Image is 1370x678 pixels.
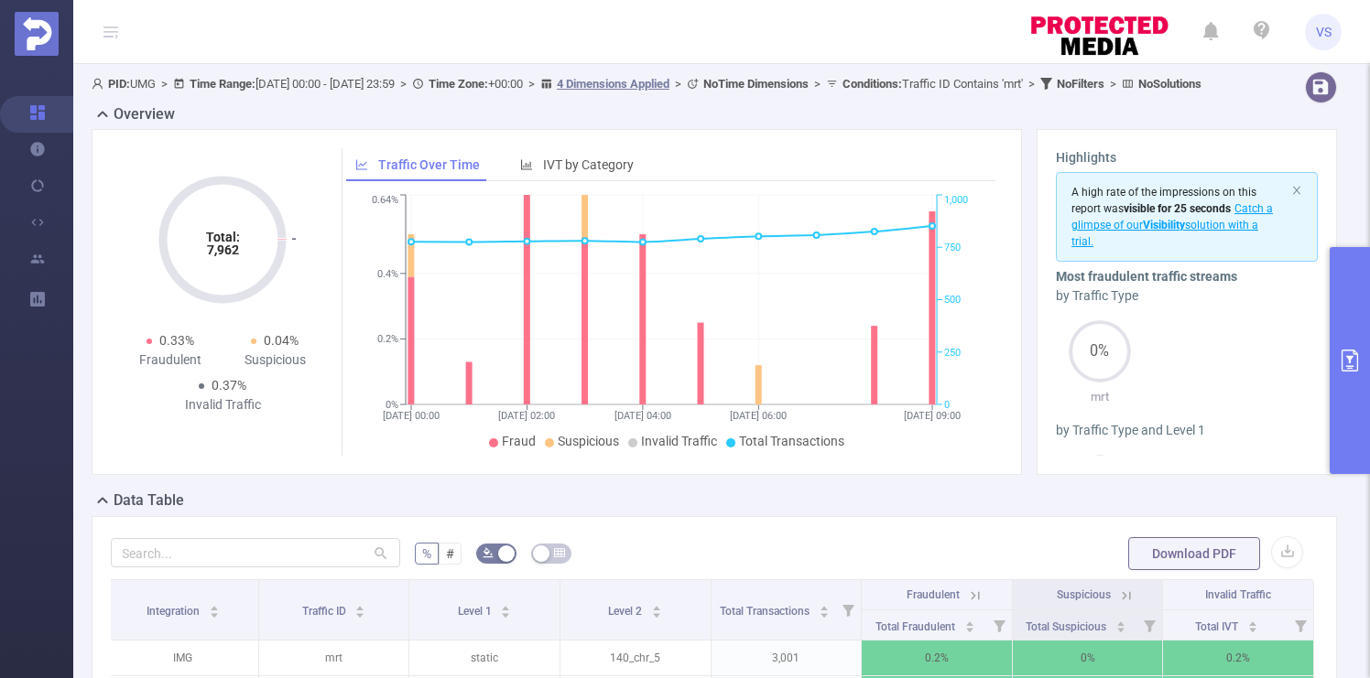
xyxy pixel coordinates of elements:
[108,640,258,675] p: IMG
[944,295,961,307] tspan: 500
[207,242,239,257] tspan: 7,962
[1026,620,1109,633] span: Total Suspicious
[114,490,184,511] h2: Data Table
[875,620,958,633] span: Total Fraudulent
[944,242,961,253] tspan: 750
[1057,588,1111,601] span: Suspicious
[118,350,223,370] div: Fraudulent
[964,619,975,630] div: Sort
[502,434,536,448] span: Fraud
[355,610,365,616] i: icon: caret-down
[190,77,256,91] b: Time Range:
[92,78,108,90] i: icon: user
[608,605,645,618] span: Level 2
[1071,202,1273,248] span: Catch a glimpse of our solution with a trial.
[862,640,1012,675] p: 0.2%
[739,434,844,448] span: Total Transactions
[458,605,495,618] span: Level 1
[843,77,902,91] b: Conditions :
[395,77,412,91] span: >
[1023,77,1040,91] span: >
[907,588,960,601] span: Fraudulent
[1138,77,1201,91] b: No Solutions
[1248,619,1258,624] i: icon: caret-up
[652,603,662,608] i: icon: caret-up
[429,77,488,91] b: Time Zone:
[377,268,398,280] tspan: 0.4%
[964,625,974,630] i: icon: caret-down
[523,77,540,91] span: >
[651,603,662,614] div: Sort
[114,103,175,125] h2: Overview
[1069,344,1131,359] span: 0%
[1115,625,1125,630] i: icon: caret-down
[1056,388,1143,406] p: mrt
[501,603,511,608] i: icon: caret-up
[1128,537,1260,570] button: Download PDF
[355,158,368,171] i: icon: line-chart
[543,157,634,172] span: IVT by Category
[212,378,246,393] span: 0.37%
[372,195,398,207] tspan: 0.64%
[652,610,662,616] i: icon: caret-down
[720,605,812,618] span: Total Transactions
[819,603,829,608] i: icon: caret-up
[986,610,1012,640] i: Filter menu
[1163,640,1313,675] p: 0.2%
[1288,610,1313,640] i: Filter menu
[819,603,830,614] div: Sort
[501,610,511,616] i: icon: caret-down
[1056,148,1318,167] h3: Highlights
[209,610,219,616] i: icon: caret-down
[209,603,220,614] div: Sort
[170,395,275,414] div: Invalid Traffic
[1248,625,1258,630] i: icon: caret-down
[730,410,787,422] tspan: [DATE] 06:00
[377,334,398,346] tspan: 0.2%
[809,77,826,91] span: >
[944,195,968,207] tspan: 1,000
[712,640,862,675] p: 3,001
[520,158,533,171] i: icon: bar-chart
[1247,619,1258,630] div: Sort
[159,333,194,348] span: 0.33%
[1056,421,1318,440] div: by Traffic Type and Level 1
[1124,202,1231,215] b: visible for 25 seconds
[554,547,565,558] i: icon: table
[641,434,717,448] span: Invalid Traffic
[1195,620,1241,633] span: Total IVT
[669,77,687,91] span: >
[1104,202,1231,215] span: was
[223,350,327,370] div: Suspicious
[560,640,711,675] p: 140_chr_5
[500,603,511,614] div: Sort
[383,410,440,422] tspan: [DATE] 00:00
[904,410,961,422] tspan: [DATE] 09:00
[446,546,454,561] span: #
[1056,269,1237,284] b: Most fraudulent traffic streams
[156,77,173,91] span: >
[1104,77,1122,91] span: >
[15,12,59,56] img: Protected Media
[209,603,219,608] i: icon: caret-up
[614,410,670,422] tspan: [DATE] 04:00
[259,640,409,675] p: mrt
[1057,77,1104,91] b: No Filters
[378,157,480,172] span: Traffic Over Time
[1115,619,1125,624] i: icon: caret-up
[1205,588,1271,601] span: Invalid Traffic
[944,399,950,411] tspan: 0
[819,610,829,616] i: icon: caret-down
[1143,219,1185,231] b: Visibility
[483,547,494,558] i: icon: bg-colors
[1291,185,1302,196] i: icon: close
[703,77,809,91] b: No Time Dimensions
[1013,640,1163,675] p: 0%
[1136,610,1162,640] i: Filter menu
[1291,180,1302,200] button: icon: close
[843,77,1023,91] span: Traffic ID Contains 'mrt'
[1115,619,1126,630] div: Sort
[558,434,619,448] span: Suspicious
[557,77,669,91] u: 4 Dimensions Applied
[111,538,400,567] input: Search...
